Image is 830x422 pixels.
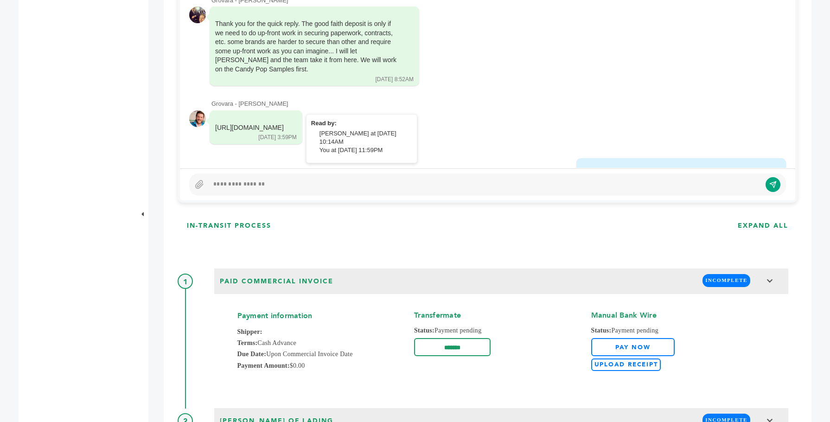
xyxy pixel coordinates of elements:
span: Upon Commercial Invoice Date [237,349,412,359]
div: [PERSON_NAME] at [DATE] 10:14AM [319,129,412,146]
strong: Read by: [311,120,337,127]
strong: Terms: [237,339,258,346]
div: You at [DATE] 11:59PM [319,146,412,154]
h3: IN-TRANSIT PROCESS [187,221,271,230]
a: Pay Now [591,338,675,356]
strong: Payment Amount: [237,362,290,369]
span: Payment pending [591,325,766,336]
h4: Payment information [237,304,412,326]
h4: Transfermate [414,303,588,325]
div: [DATE] 3:59PM [258,134,296,141]
h4: Manual Bank Wire [591,303,766,325]
div: Grovara - [PERSON_NAME] [211,100,786,108]
h3: EXPAND ALL [738,221,788,230]
strong: Status: [591,327,612,334]
span: Payment pending [414,325,588,336]
div: [DATE] 8:52AM [376,76,414,83]
strong: Due Date: [237,351,267,358]
div: Thank you for the quick reply. The good faith deposit is only if we need to do up-front work in s... [215,19,401,74]
strong: Shipper: [237,328,262,335]
span: Paid Commercial Invoice [217,274,336,289]
span: Cash Advance [237,338,412,348]
span: INCOMPLETE [702,274,750,287]
div: [URL][DOMAIN_NAME] [215,123,284,133]
span: $0.00 [237,360,412,371]
strong: Status: [414,327,434,334]
label: Upload Receipt [591,358,661,371]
